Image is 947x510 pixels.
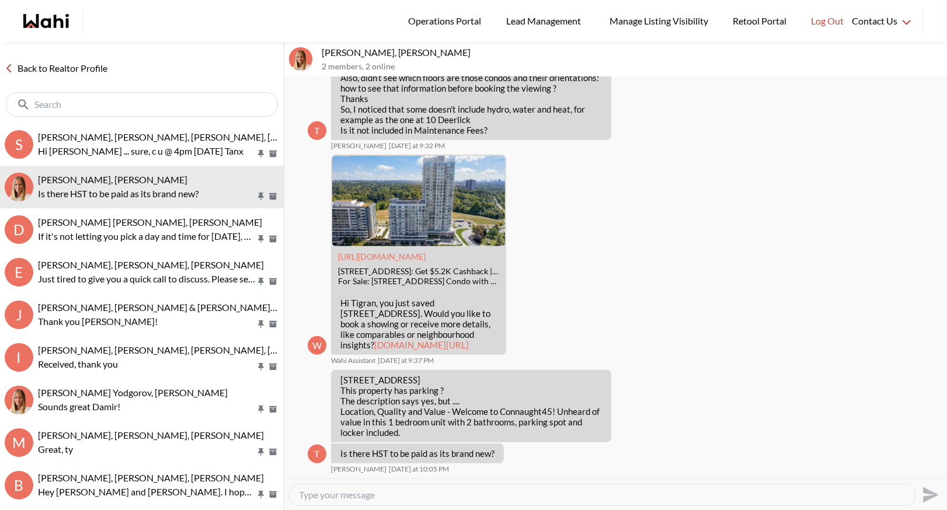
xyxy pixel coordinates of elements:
p: [STREET_ADDRESS] This property has parking ? The description says yes, but .... Location, Quality... [340,375,602,438]
span: Log Out [811,13,844,29]
div: M [5,428,33,457]
p: Hey [PERSON_NAME] and [PERSON_NAME]. I hope you're enjoying your time away. We received your show... [38,485,256,499]
button: Archive [267,234,279,244]
button: Archive [267,277,279,287]
button: Pin [256,490,266,499]
button: Archive [267,362,279,372]
div: J [5,301,33,329]
p: If it's not letting you pick a day and time for [DATE], you can try for [DATE] if that works for ... [38,229,256,243]
div: S [5,130,33,159]
span: Retool Portal [733,13,790,29]
span: [PERSON_NAME] [331,141,387,151]
div: B [5,471,33,499]
button: Send [916,481,942,508]
img: D [5,386,33,414]
div: D [5,215,33,244]
div: TIGRAN ARUSTAMYAN, Michelle [289,47,312,71]
p: Hi Tigran, you just saved [STREET_ADDRESS]. Would you like to book a showing or receive more deta... [340,298,497,350]
p: Also, didn't see which floors are those condos and their orientations: how to see that informatio... [340,72,602,135]
p: [PERSON_NAME], [PERSON_NAME] [322,47,942,58]
div: T [308,445,326,463]
p: Thank you [PERSON_NAME]! [38,315,256,329]
button: Archive [267,319,279,329]
button: Archive [267,447,279,457]
div: TIGRAN ARUSTAMYAN, Michelle [5,173,33,201]
div: [STREET_ADDRESS]: Get $5.2K Cashback | Wahi [338,267,499,277]
button: Pin [256,277,266,287]
button: Pin [256,149,266,159]
p: Great, ty [38,442,256,456]
button: Pin [256,362,266,372]
span: Wahi Assistant [331,356,375,365]
span: [PERSON_NAME], [PERSON_NAME], [PERSON_NAME], [PERSON_NAME] [38,344,340,355]
p: Sounds great Damir! [38,400,256,414]
p: Just tired to give you a quick call to discuss. Please send us a message here if you have any que... [38,272,256,286]
img: 10 Deerlick Crt #314, Toronto, ON: Get $5.2K Cashback | Wahi [332,156,505,246]
span: [PERSON_NAME], [PERSON_NAME] & [PERSON_NAME], [PERSON_NAME] [38,302,347,313]
time: 2025-09-14T02:05:11.058Z [389,464,449,474]
a: [DOMAIN_NAME][URL] [374,340,469,350]
a: Attachment [338,251,426,261]
span: [PERSON_NAME] [331,464,387,474]
p: Received, thank you [38,357,256,371]
textarea: Type your message [299,489,906,501]
div: W [308,336,326,355]
p: Is there HST to be paid as its brand new? [38,187,256,201]
button: Pin [256,191,266,201]
button: Pin [256,404,266,414]
span: [PERSON_NAME], [PERSON_NAME] [38,174,187,185]
p: Is there HST to be paid as its brand new? [340,448,495,459]
input: Search [34,99,252,110]
span: [PERSON_NAME], [PERSON_NAME], [PERSON_NAME] [38,259,264,270]
span: [PERSON_NAME] [PERSON_NAME], [PERSON_NAME] [38,216,262,228]
img: T [289,47,312,71]
span: [PERSON_NAME] Yodgorov, [PERSON_NAME] [38,387,228,398]
span: Manage Listing Visibility [606,13,712,29]
button: Archive [267,404,279,414]
span: [PERSON_NAME], [PERSON_NAME], [PERSON_NAME] [38,472,264,483]
span: Operations Portal [408,13,485,29]
img: T [5,173,33,201]
button: Pin [256,234,266,244]
div: E [5,258,33,287]
span: Lead Management [506,13,585,29]
div: I [5,343,33,372]
div: Damir Yodgorov, Michelle [5,386,33,414]
span: [PERSON_NAME], [PERSON_NAME], [PERSON_NAME] [38,429,264,441]
button: Archive [267,149,279,159]
div: T [308,121,326,140]
time: 2025-09-14T01:32:00.365Z [389,141,445,151]
a: Wahi homepage [23,14,69,28]
button: Archive [267,191,279,201]
p: Hi [PERSON_NAME] ... sure, c u @ 4pm [DATE] Tanx [38,144,256,158]
time: 2025-09-14T01:37:53.067Z [378,356,434,365]
span: [PERSON_NAME], [PERSON_NAME], [PERSON_NAME], [PERSON_NAME] [38,131,340,142]
button: Pin [256,447,266,457]
p: 2 members , 2 online [322,62,942,72]
div: For Sale: [STREET_ADDRESS] Condo with $5.2K Cashback through Wahi Cashback. View 40 photos, locat... [338,277,499,287]
button: Pin [256,319,266,329]
button: Archive [267,490,279,499]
